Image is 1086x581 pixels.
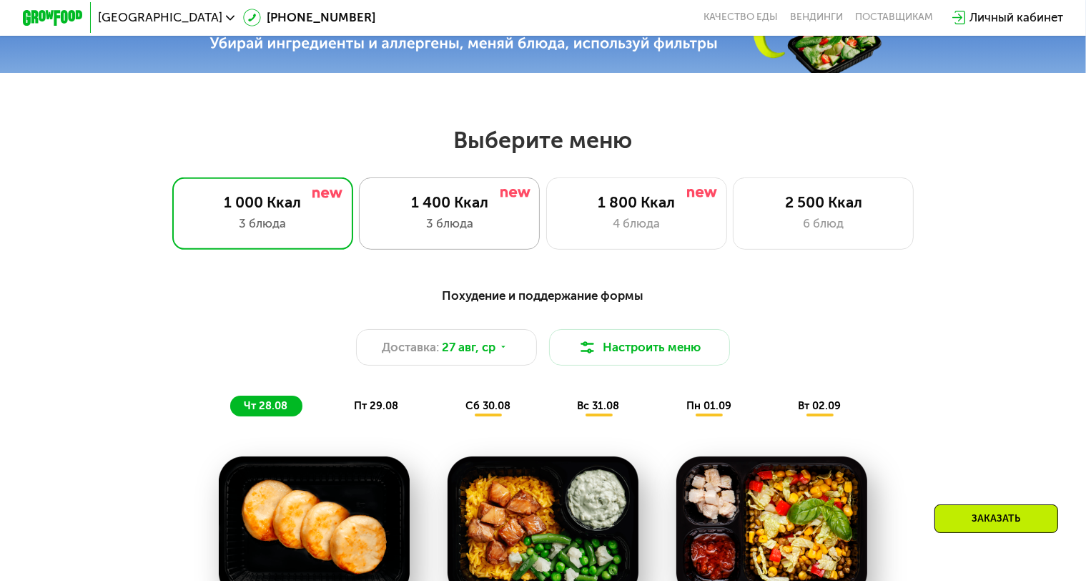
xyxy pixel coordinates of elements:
[98,11,222,24] span: [GEOGRAPHIC_DATA]
[562,215,711,233] div: 4 блюда
[749,215,898,233] div: 6 блюд
[382,338,439,356] span: Доставка:
[188,193,337,211] div: 1 000 Ккал
[577,399,619,412] span: вс 31.08
[549,329,730,366] button: Настроить меню
[375,193,524,211] div: 1 400 Ккал
[686,399,731,412] span: пн 01.09
[465,399,510,412] span: сб 30.08
[243,9,376,26] a: [PHONE_NUMBER]
[49,126,1038,155] h2: Выберите меню
[798,399,841,412] span: вт 02.09
[790,11,843,24] a: Вендинги
[749,193,898,211] div: 2 500 Ккал
[97,286,989,305] div: Похудение и поддержание формы
[704,11,778,24] a: Качество еды
[855,11,933,24] div: поставщикам
[562,193,711,211] div: 1 800 Ккал
[442,338,495,356] span: 27 авг, ср
[354,399,398,412] span: пт 29.08
[934,504,1058,533] div: Заказать
[244,399,287,412] span: чт 28.08
[375,215,524,233] div: 3 блюда
[188,215,337,233] div: 3 блюда
[969,9,1063,26] div: Личный кабинет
